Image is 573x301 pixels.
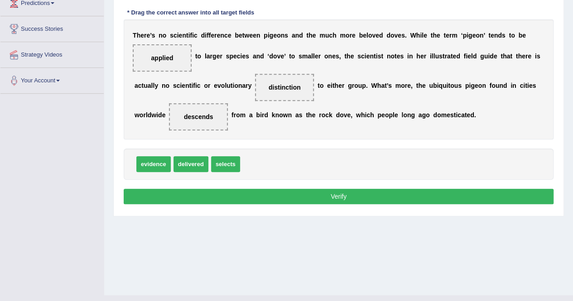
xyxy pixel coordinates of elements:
b: a [242,82,246,89]
b: e [280,53,284,60]
b: t [525,82,527,89]
b: i [268,32,270,39]
b: s [173,82,177,89]
b: r [246,82,248,89]
b: d [379,32,383,39]
span: applied [151,54,173,62]
b: s [152,32,155,39]
b: n [494,32,498,39]
b: o [140,111,144,119]
span: distinction [269,84,301,91]
b: c [197,82,201,89]
b: r [342,82,344,89]
b: e [494,53,497,60]
b: g [468,32,472,39]
b: c [329,32,332,39]
b: e [249,32,253,39]
b: l [471,53,473,60]
b: f [207,32,209,39]
div: * Drag the correct answer into all target fields [124,8,258,17]
b: t [416,82,419,89]
b: w [135,111,140,119]
b: u [484,53,488,60]
b: ’ [483,32,485,39]
b: d [386,32,390,39]
b: ‘ [461,32,463,39]
b: s [532,82,536,89]
b: s [388,82,392,89]
b: h [332,32,337,39]
b: i [469,82,471,89]
b: a [447,53,451,60]
b: n [328,53,332,60]
b: d [269,53,273,60]
b: n [162,82,166,89]
b: e [522,53,525,60]
b: c [224,32,228,39]
b: o [221,82,225,89]
b: a [207,53,210,60]
b: n [256,53,260,60]
b: g [480,53,484,60]
b: e [327,82,331,89]
b: t [344,53,347,60]
b: m [452,32,457,39]
b: e [233,53,237,60]
b: e [528,53,531,60]
b: h [418,82,422,89]
b: e [217,53,220,60]
b: t [431,32,433,39]
b: l [432,53,433,60]
b: t [510,53,512,60]
span: Drop target [255,74,314,101]
b: b [359,32,363,39]
b: g [212,53,217,60]
b: i [331,82,332,89]
b: c [194,32,197,39]
b: o [450,82,454,89]
b: l [313,53,315,60]
b: i [205,32,207,39]
b: e [313,32,316,39]
b: v [277,53,280,60]
b: e [398,32,401,39]
b: e [273,32,277,39]
b: u [144,82,148,89]
b: o [204,82,208,89]
b: d [456,53,460,60]
b: t [451,53,453,60]
b: c [173,32,177,39]
b: t [443,53,445,60]
b: t [195,53,197,60]
b: l [151,82,153,89]
b: e [376,32,379,39]
b: o [401,82,405,89]
b: r [444,53,447,60]
b: r [143,111,145,119]
b: b [518,32,522,39]
b: s [401,32,405,39]
b: o [273,53,277,60]
b: t [385,82,387,89]
b: t [231,82,233,89]
b: d [473,53,477,60]
b: s [246,53,249,60]
b: , [339,53,341,60]
b: v [394,32,398,39]
b: t [516,53,518,60]
b: i [188,32,190,39]
b: o [511,32,515,39]
b: e [315,53,318,60]
b: e [422,82,426,89]
b: o [368,32,372,39]
b: i [192,32,194,39]
b: t [189,82,192,89]
b: f [190,32,192,39]
b: i [177,32,179,39]
b: e [522,32,526,39]
b: h [503,53,507,60]
b: i [446,82,448,89]
b: c [520,82,523,89]
b: p [264,32,268,39]
b: m [395,82,401,89]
